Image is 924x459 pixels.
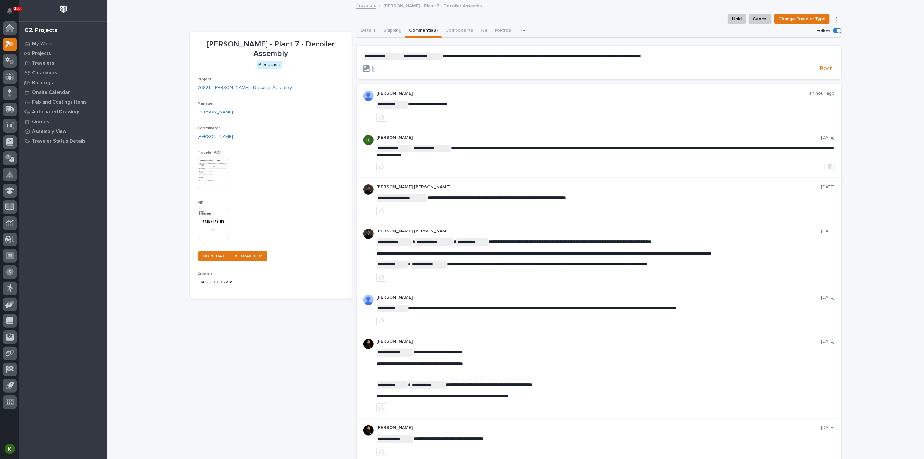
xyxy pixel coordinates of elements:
[376,207,387,215] button: like this post
[821,295,835,300] p: [DATE]
[821,425,835,431] p: [DATE]
[32,138,86,144] p: Traveler Status Details
[774,14,830,24] button: Change Traveler Type
[732,15,742,23] span: Hold
[357,24,379,38] button: Details
[198,126,220,130] span: Coordinator
[198,151,222,155] span: Traveler PDF
[25,27,57,34] div: 02. Projects
[778,15,826,23] span: Change Traveler Type
[19,107,107,117] a: Automated Drawings
[442,24,477,38] button: Components
[363,229,374,239] img: sjoYg5HrSnqbeah8ZJ2s
[19,136,107,146] a: Traveler Status Details
[19,117,107,126] a: Quotes
[376,403,387,412] button: like this post
[257,61,282,69] div: Production
[376,113,387,122] button: like this post
[198,77,212,81] span: Project
[19,39,107,48] a: My Work
[198,279,344,286] p: [DATE] 09:05 am
[32,80,53,86] p: Buildings
[32,119,49,125] p: Quotes
[32,70,57,76] p: Customers
[19,68,107,78] a: Customers
[19,48,107,58] a: Projects
[32,109,81,115] p: Automated Drawings
[376,295,821,300] p: [PERSON_NAME]
[198,201,204,205] span: VIP
[203,254,262,258] span: DUPLICATE THIS TRAVELER
[363,91,374,101] img: AFdZucrzKcpQKH9jC-cfEsAZSAlTzo7yxz5Vk-WBr5XOv8fk2o2SBDui5wJFEtGkd79H79_oczbMRVxsFnQCrP5Je6bcu5vP_...
[809,91,835,96] p: an hour ago
[3,442,17,456] button: users-avatar
[376,91,809,96] p: [PERSON_NAME]
[198,251,267,261] a: DUPLICATE THIS TRAVELER
[821,135,835,140] p: [DATE]
[821,184,835,190] p: [DATE]
[32,90,70,96] p: Onsite Calendar
[376,184,821,190] p: [PERSON_NAME] [PERSON_NAME]
[820,65,832,72] span: Post
[376,163,387,171] button: like this post
[198,40,344,59] p: [PERSON_NAME] - Plant 7 - Decoiler Assembly
[477,24,491,38] button: FAI
[19,97,107,107] a: Fab and Coatings Items
[376,273,387,282] button: like this post
[491,24,515,38] button: Metrics
[58,3,70,15] img: Workspace Logo
[19,58,107,68] a: Travelers
[8,8,17,18] div: Notifications100
[817,28,830,33] p: Follow
[356,1,376,9] a: Travelers
[363,295,374,305] img: AOh14GjpcA6ydKGAvwfezp8OhN30Q3_1BHk5lQOeczEvCIoEuGETHm2tT-JUDAHyqffuBe4ae2BInEDZwLlH3tcCd_oYlV_i4...
[198,133,233,140] a: [PERSON_NAME]
[405,24,442,38] button: Comments (8)
[753,15,767,23] span: Cancel
[19,126,107,136] a: Assembly View
[363,184,374,195] img: sjoYg5HrSnqbeah8ZJ2s
[19,78,107,87] a: Buildings
[198,85,292,91] a: 26821 - [PERSON_NAME] - Decoiler Assembly
[376,229,821,234] p: [PERSON_NAME] [PERSON_NAME]
[749,14,772,24] button: Cancel
[198,109,233,116] a: [PERSON_NAME]
[198,102,214,106] span: Manager
[376,135,821,140] p: [PERSON_NAME]
[32,51,51,57] p: Projects
[363,339,374,349] img: zmKUmRVDQjmBLfnAs97p
[817,65,835,72] button: Post
[383,2,482,9] p: [PERSON_NAME] - Plant 7 - Decoiler Assembly
[376,425,821,431] p: [PERSON_NAME]
[32,60,54,66] p: Travelers
[376,317,387,325] button: like this post
[376,339,821,344] p: [PERSON_NAME]
[32,99,87,105] p: Fab and Coatings Items
[376,448,387,456] button: like this post
[821,229,835,234] p: [DATE]
[14,6,21,11] p: 100
[728,14,746,24] button: Hold
[3,4,17,18] button: Notifications
[379,24,405,38] button: Shipping
[821,339,835,344] p: [DATE]
[32,129,66,135] p: Assembly View
[32,41,52,47] p: My Work
[19,87,107,97] a: Onsite Calendar
[825,163,835,171] button: Delete post
[198,272,213,276] span: Created
[363,425,374,436] img: zmKUmRVDQjmBLfnAs97p
[363,135,374,145] img: ACg8ocJ82m_yTv-Z4hb_fCauuLRC_sS2187g2m0EbYV5PNiMLtn0JYTq=s96-c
